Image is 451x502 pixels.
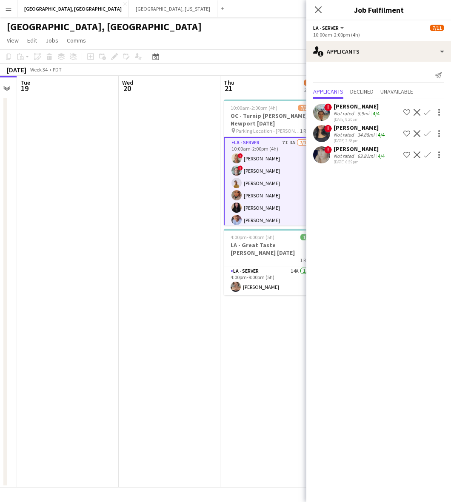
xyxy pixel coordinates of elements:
div: Applicants [306,41,451,62]
div: Not rated [334,153,356,159]
a: Edit [24,35,40,46]
span: 20 [121,83,133,93]
span: 1 Role [300,128,312,134]
div: 63.81mi [356,153,376,159]
span: 19 [19,83,30,93]
a: View [3,35,22,46]
span: ! [238,153,243,158]
span: Comms [67,37,86,44]
span: 8/12 [304,80,318,86]
span: ! [324,125,332,132]
div: Not rated [334,131,356,138]
button: LA - Server [313,25,345,31]
span: Week 34 [28,66,49,73]
div: [PERSON_NAME] [334,124,386,131]
button: [GEOGRAPHIC_DATA], [US_STATE] [129,0,217,17]
div: 34.88mi [356,131,376,138]
h3: LA - Great Taste [PERSON_NAME] [DATE] [224,241,319,257]
div: [DATE] 2:58pm [334,138,386,143]
h3: Job Fulfilment [306,4,451,15]
span: Thu [224,79,234,86]
app-card-role: LA - Server14A1/14:00pm-9:00pm (5h)[PERSON_NAME] [224,266,319,295]
span: ! [324,103,332,111]
a: Comms [63,35,89,46]
div: 8.9mi [356,110,371,117]
span: Unavailable [380,88,413,94]
span: Parking Location - [PERSON_NAME][GEOGRAPHIC_DATA] [236,128,300,134]
span: Tue [20,79,30,86]
span: Edit [27,37,37,44]
app-skills-label: 4/4 [373,110,380,117]
a: Jobs [42,35,62,46]
app-job-card: 10:00am-2:00pm (4h)7/11OC - Turnip [PERSON_NAME] Newport [DATE] Parking Location - [PERSON_NAME][... [224,100,319,225]
span: View [7,37,19,44]
app-skills-label: 4/4 [378,131,385,138]
div: [DATE] 6:39pm [334,159,386,165]
span: Jobs [46,37,58,44]
app-card-role: LA - Server7I3A7/1110:00am-2:00pm (4h)![PERSON_NAME]![PERSON_NAME][PERSON_NAME][PERSON_NAME][PERS... [224,137,319,291]
div: PDT [53,66,62,73]
h1: [GEOGRAPHIC_DATA], [GEOGRAPHIC_DATA] [7,20,202,33]
app-job-card: 4:00pm-9:00pm (5h)1/1LA - Great Taste [PERSON_NAME] [DATE]1 RoleLA - Server14A1/14:00pm-9:00pm (5... [224,229,319,295]
span: 1 Role [300,257,312,263]
div: [DATE] [7,66,26,74]
span: 7/11 [430,25,444,31]
div: [PERSON_NAME] [334,103,381,110]
span: ! [324,146,332,154]
div: 2 Jobs [304,87,318,93]
span: Applicants [313,88,343,94]
div: [PERSON_NAME] [334,145,386,153]
div: [DATE] 9:20am [334,117,381,122]
div: 10:00am-2:00pm (4h) [313,31,444,38]
h3: OC - Turnip [PERSON_NAME] Newport [DATE] [224,112,319,127]
span: Wed [122,79,133,86]
span: 1/1 [300,234,312,240]
button: [GEOGRAPHIC_DATA], [GEOGRAPHIC_DATA] [17,0,129,17]
span: 4:00pm-9:00pm (5h) [231,234,274,240]
app-skills-label: 4/4 [378,153,385,159]
span: ! [238,165,243,171]
div: Not rated [334,110,356,117]
span: 10:00am-2:00pm (4h) [231,105,277,111]
span: 7/11 [298,105,312,111]
span: Declined [350,88,374,94]
span: 21 [223,83,234,93]
span: LA - Server [313,25,339,31]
